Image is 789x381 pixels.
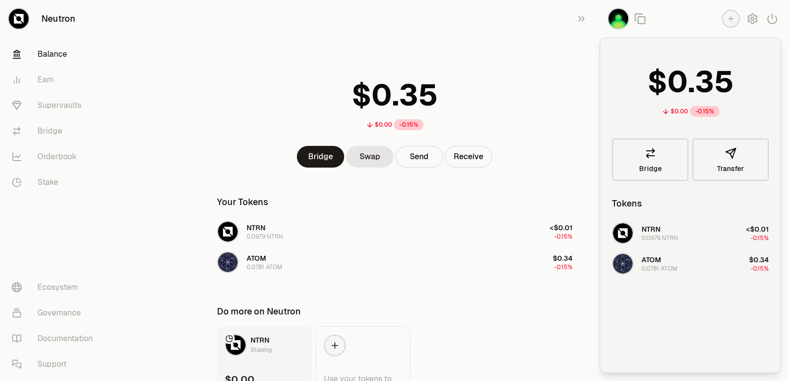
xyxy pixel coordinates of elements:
a: Balance [4,41,107,67]
div: Your Tokens [217,195,268,209]
span: <$0.01 [550,223,573,232]
button: NTRN LogoNTRN0.0979 NTRN<$0.01-0.15% [211,217,578,246]
span: NTRN [247,223,265,232]
span: Transfer [717,165,744,172]
span: NTRN [642,225,660,234]
a: Swap [346,146,394,168]
span: ATOM [642,255,661,264]
div: 0.0979 NTRN [247,233,283,241]
div: $0.00 [375,121,392,129]
a: Bridge [612,139,688,181]
div: -0.15% [690,106,719,117]
img: Miseven [609,9,628,29]
img: NTRN Logo [218,222,238,242]
span: NTRN [251,336,269,345]
div: Do more on Neutron [217,305,301,318]
button: Transfer [692,139,769,181]
a: Supervaults [4,93,107,118]
button: NTRN LogoNTRN0.0979 NTRN<$0.01-0.15% [606,218,775,248]
img: ATOM Logo [218,252,238,272]
a: Support [4,351,107,377]
a: Stake [4,170,107,195]
img: NTRN Logo [226,335,246,355]
span: $0.34 [749,255,769,264]
a: Bridge [4,118,107,144]
div: Tokens [612,197,642,210]
div: 0.0781 ATOM [642,265,678,273]
span: -0.15% [554,263,573,271]
a: Earn [4,67,107,93]
button: ATOM LogoATOM0.0781 ATOM$0.34-0.15% [606,249,775,278]
span: $0.34 [553,254,573,263]
a: Bridge [297,146,344,168]
span: <$0.01 [746,225,769,234]
button: Receive [445,146,492,168]
span: Bridge [639,165,662,172]
div: 0.0781 ATOM [247,263,283,271]
div: 0.0979 NTRN [642,234,678,242]
img: ATOM Logo [613,254,633,274]
span: -0.15% [751,234,769,242]
span: -0.15% [554,233,573,241]
div: $0.00 [671,107,688,115]
button: ATOM LogoATOM0.0781 ATOM$0.34-0.15% [211,247,578,277]
a: Ecosystem [4,275,107,300]
img: NTRN Logo [613,223,633,243]
a: Governance [4,300,107,326]
div: -0.15% [394,119,424,130]
a: Orderbook [4,144,107,170]
button: Miseven [608,8,629,30]
a: Documentation [4,326,107,351]
span: -0.15% [751,265,769,273]
button: Send [395,146,443,168]
span: ATOM [247,254,266,263]
div: Staking [251,345,272,355]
